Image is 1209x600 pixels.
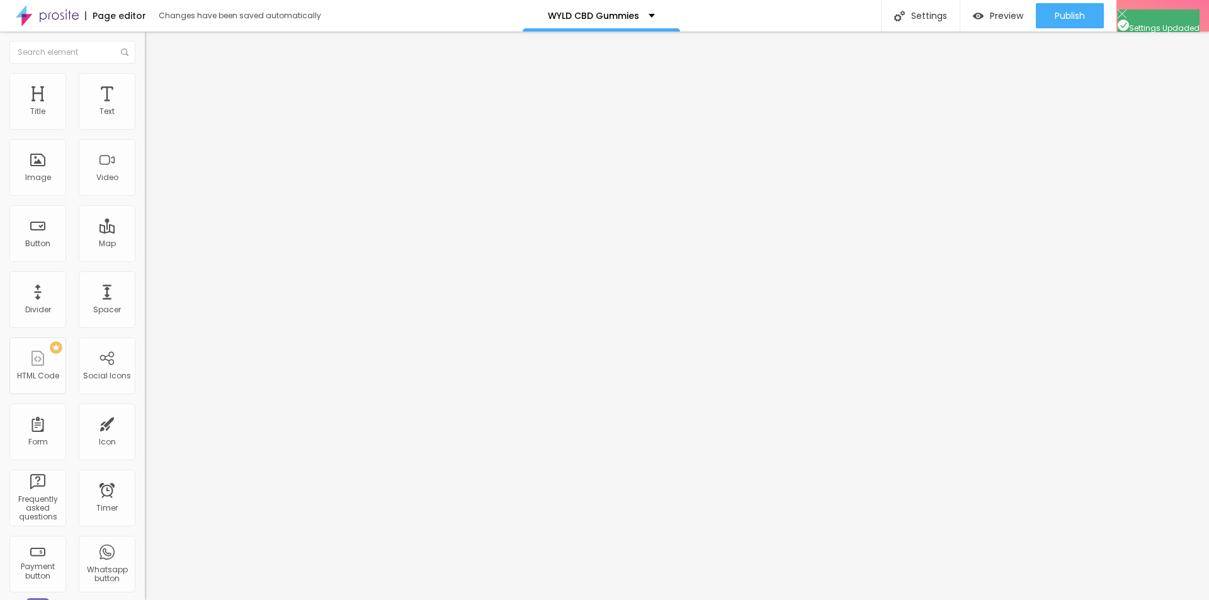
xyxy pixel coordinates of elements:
[83,371,131,380] div: Social Icons
[159,12,321,20] div: Changes have been saved automatically
[1118,23,1200,33] span: Settings Updaded
[99,438,116,446] div: Icon
[990,11,1023,21] span: Preview
[1118,9,1127,18] img: Icone
[960,3,1036,28] button: Preview
[973,11,984,21] img: view-1.svg
[96,504,118,512] div: Timer
[30,107,45,116] div: Title
[121,48,128,56] img: Icone
[99,107,115,116] div: Text
[28,438,48,446] div: Form
[25,173,51,182] div: Image
[13,495,62,522] div: Frequently asked questions
[1055,11,1085,21] span: Publish
[17,371,59,380] div: HTML Code
[93,305,121,314] div: Spacer
[1118,20,1129,31] img: Icone
[96,173,118,182] div: Video
[25,305,51,314] div: Divider
[1036,3,1104,28] button: Publish
[85,11,146,20] div: Page editor
[99,239,116,248] div: Map
[145,31,1209,600] iframe: Editor
[9,41,135,64] input: Search element
[82,565,132,584] div: Whatsapp button
[548,11,639,20] p: WYLD CBD Gummies
[25,239,50,248] div: Button
[13,562,62,580] div: Payment button
[894,11,905,21] img: Icone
